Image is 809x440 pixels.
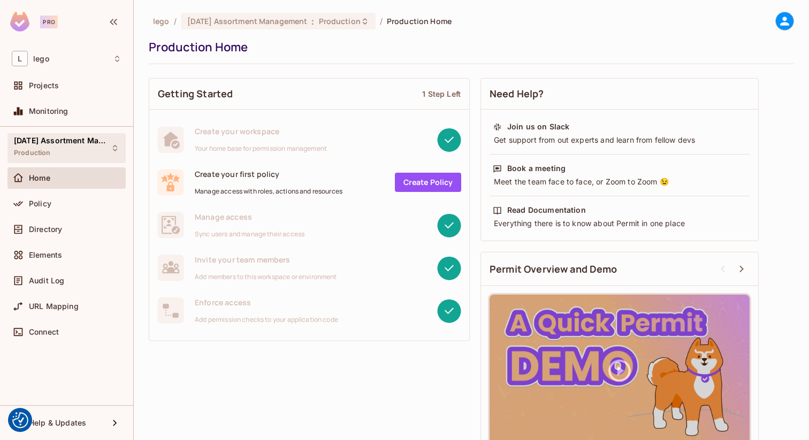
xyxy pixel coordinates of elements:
[29,225,62,234] span: Directory
[33,55,49,63] span: Workspace: lego
[319,16,361,26] span: Production
[195,169,342,179] span: Create your first policy
[29,199,51,208] span: Policy
[10,12,29,32] img: SReyMgAAAABJRU5ErkJggg==
[195,126,327,136] span: Create your workspace
[29,419,86,427] span: Help & Updates
[12,412,28,428] img: Revisit consent button
[507,163,566,174] div: Book a meeting
[14,149,51,157] span: Production
[29,174,51,182] span: Home
[422,89,461,99] div: 1 Step Left
[195,144,327,153] span: Your home base for permission management
[149,39,789,55] div: Production Home
[153,16,170,26] span: the active workspace
[490,87,544,101] span: Need Help?
[29,328,59,336] span: Connect
[380,16,383,26] li: /
[12,51,28,66] span: L
[29,81,59,90] span: Projects
[14,136,110,145] span: [DATE] Assortment Management
[12,412,28,428] button: Consent Preferences
[195,230,304,238] span: Sync users and manage their access
[311,17,315,26] span: :
[490,263,617,276] span: Permit Overview and Demo
[195,212,304,222] span: Manage access
[29,107,68,115] span: Monitoring
[507,121,569,132] div: Join us on Slack
[29,251,62,259] span: Elements
[195,273,337,281] span: Add members to this workspace or environment
[507,205,586,215] div: Read Documentation
[174,16,177,26] li: /
[195,187,342,196] span: Manage access with roles, actions and resources
[187,16,308,26] span: [DATE] Assortment Management
[387,16,452,26] span: Production Home
[493,135,746,145] div: Get support from out experts and learn from fellow devs
[395,173,461,192] a: Create Policy
[40,16,58,28] div: Pro
[195,297,338,307] span: Enforce access
[29,276,64,285] span: Audit Log
[195,315,338,324] span: Add permission checks to your application code
[493,218,746,229] div: Everything there is to know about Permit in one place
[29,302,79,311] span: URL Mapping
[493,176,746,187] div: Meet the team face to face, or Zoom to Zoom 😉
[158,87,233,101] span: Getting Started
[195,254,337,265] span: Invite your team members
